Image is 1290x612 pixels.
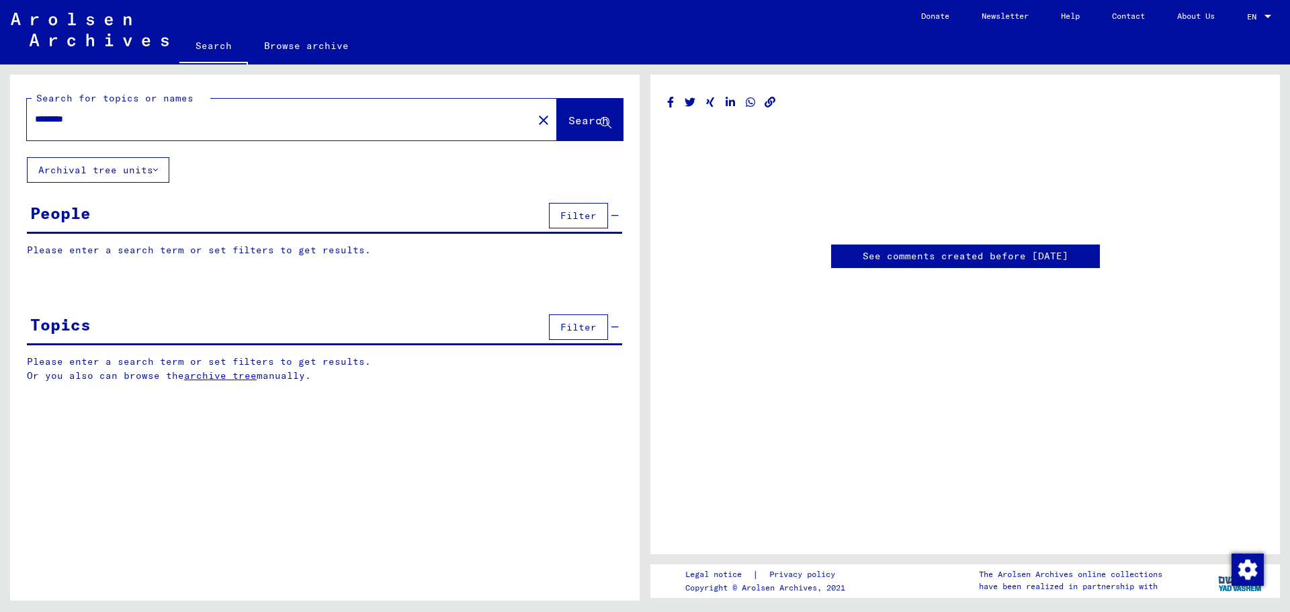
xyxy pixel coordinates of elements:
[685,568,752,582] a: Legal notice
[744,94,758,111] button: Share on WhatsApp
[549,314,608,340] button: Filter
[863,249,1068,263] a: See comments created before [DATE]
[979,568,1162,580] p: The Arolsen Archives online collections
[535,112,552,128] mat-icon: close
[664,94,678,111] button: Share on Facebook
[30,201,91,225] div: People
[683,94,697,111] button: Share on Twitter
[1215,564,1266,597] img: yv_logo.png
[36,92,193,104] mat-label: Search for topics or names
[560,321,597,333] span: Filter
[759,568,851,582] a: Privacy policy
[27,355,623,383] p: Please enter a search term or set filters to get results. Or you also can browse the manually.
[30,312,91,337] div: Topics
[27,243,622,257] p: Please enter a search term or set filters to get results.
[27,157,169,183] button: Archival tree units
[179,30,248,64] a: Search
[724,94,738,111] button: Share on LinkedIn
[763,94,777,111] button: Copy link
[979,580,1162,593] p: have been realized in partnership with
[1247,12,1262,21] span: EN
[685,568,851,582] div: |
[549,203,608,228] button: Filter
[560,210,597,222] span: Filter
[703,94,718,111] button: Share on Xing
[557,99,623,140] button: Search
[530,106,557,133] button: Clear
[184,369,257,382] a: archive tree
[685,582,851,594] p: Copyright © Arolsen Archives, 2021
[568,114,609,127] span: Search
[11,13,169,46] img: Arolsen_neg.svg
[1232,554,1264,586] img: Change consent
[248,30,365,62] a: Browse archive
